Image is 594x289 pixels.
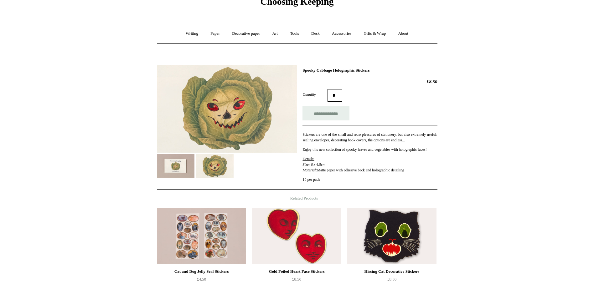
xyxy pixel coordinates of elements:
[267,25,283,42] a: Art
[302,79,437,84] h2: £8.50
[392,25,414,42] a: About
[196,154,234,178] img: Spooky Cabbage Holographic Stickers
[302,68,437,73] h1: Spooky Cabbage Holographic Stickers
[157,154,194,178] img: Spooky Cabbage Holographic Stickers
[387,277,396,281] span: £8.50
[180,25,204,42] a: Writing
[254,268,339,275] div: Gold Foiled Heart Face Stickers
[349,268,435,275] div: Hissing Cat Decorative Stickers
[157,208,246,264] img: Cat and Dog Jelly Seal Stickers
[157,208,246,264] a: Cat and Dog Jelly Seal Stickers Cat and Dog Jelly Seal Stickers
[347,208,436,264] img: Hissing Cat Decorative Stickers
[157,65,297,153] img: Spooky Cabbage Holographic Stickers
[302,132,437,143] p: Stickers are one of the small and retro pleasures of stationery, but also extremely useful: seali...
[226,25,266,42] a: Decorative paper
[347,208,436,264] a: Hissing Cat Decorative Stickers Hissing Cat Decorative Stickers
[302,156,437,173] p: Matte paper with adhesive back and holographic detailing
[302,92,328,97] label: Quantity
[284,25,305,42] a: Tools
[205,25,225,42] a: Paper
[252,208,341,264] img: Gold Foiled Heart Face Stickers
[358,25,391,42] a: Gifts & Wrap
[302,162,325,167] em: Size: 6 x 4.5cm
[306,25,325,42] a: Desk
[302,157,314,161] span: Details:
[197,277,206,281] span: £4.50
[302,168,317,172] em: Material:
[292,277,301,281] span: £8.50
[260,1,333,6] a: Choosing Keeping
[302,177,437,182] p: 10 per pack
[326,25,357,42] a: Accessories
[141,196,454,201] h4: Related Products
[302,147,437,152] p: Enjoy this new collection of spooky leaves and vegetables with holographic faces!
[159,268,245,275] div: Cat and Dog Jelly Seal Stickers
[252,208,341,264] a: Gold Foiled Heart Face Stickers Gold Foiled Heart Face Stickers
